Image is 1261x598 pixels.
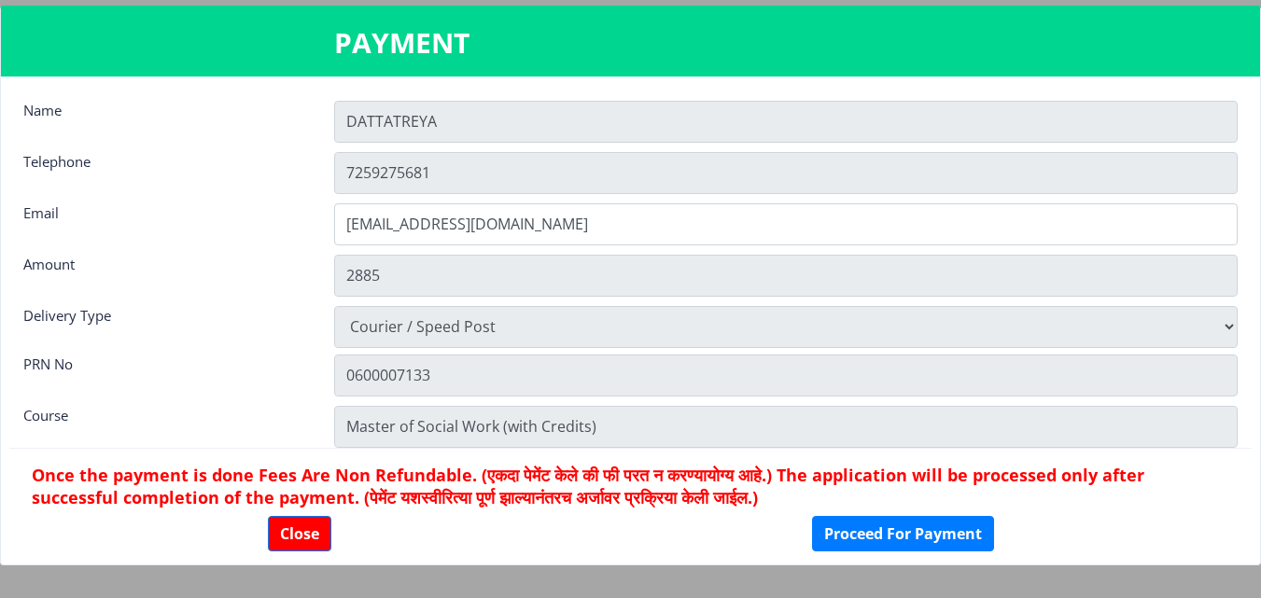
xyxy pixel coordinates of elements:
[9,255,320,292] div: Amount
[268,516,331,551] button: Close
[334,406,1238,448] input: Zipcode
[9,152,320,189] div: Telephone
[334,255,1238,297] input: Amount
[9,203,320,241] div: Email
[334,24,928,62] h3: PAYMENT
[812,516,994,551] button: Proceed For Payment
[334,203,1238,245] input: Email
[334,101,1238,143] input: Name
[9,306,320,343] div: Delivery Type
[334,152,1238,194] input: Telephone
[9,101,320,138] div: Name
[9,355,320,392] div: PRN No
[334,355,1238,396] input: Zipcode
[9,406,320,443] div: Course
[32,464,1229,508] h6: Once the payment is done Fees Are Non Refundable. (एकदा पेमेंट केले की फी परत न करण्यायोग्य आहे.)...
